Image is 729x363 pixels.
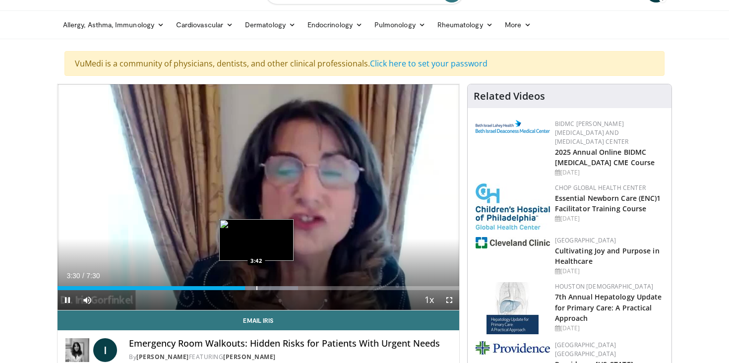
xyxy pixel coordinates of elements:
[239,15,302,35] a: Dermatology
[82,272,84,280] span: /
[439,290,459,310] button: Fullscreen
[58,290,77,310] button: Pause
[555,341,616,358] a: [GEOGRAPHIC_DATA] [GEOGRAPHIC_DATA]
[93,338,117,362] a: I
[555,193,661,213] a: Essential Newborn Care (ENC)1 Facilitator Training Course
[58,84,459,310] video-js: Video Player
[476,120,550,133] img: c96b19ec-a48b-46a9-9095-935f19585444.png.150x105_q85_autocrop_double_scale_upscale_version-0.2.png
[223,353,276,361] a: [PERSON_NAME]
[64,51,665,76] div: VuMedi is a community of physicians, dentists, and other clinical professionals.
[555,267,664,276] div: [DATE]
[555,214,664,223] div: [DATE]
[129,338,451,349] h4: Emergency Room Walkouts: Hidden Risks for Patients With Urgent Needs
[58,310,459,330] a: Email Iris
[65,338,89,362] img: Dr. Iris Gorfinkel
[302,15,368,35] a: Endocrinology
[57,15,170,35] a: Allergy, Asthma, Immunology
[476,183,550,230] img: 8fbf8b72-0f77-40e1-90f4-9648163fd298.jpg.150x105_q85_autocrop_double_scale_upscale_version-0.2.jpg
[86,272,100,280] span: 7:30
[219,219,294,261] img: image.jpeg
[129,353,451,362] div: By FEATURING
[66,272,80,280] span: 3:30
[555,147,655,167] a: 2025 Annual Online BIDMC [MEDICAL_DATA] CME Course
[476,341,550,355] img: 9aead070-c8c9-47a8-a231-d8565ac8732e.png.150x105_q85_autocrop_double_scale_upscale_version-0.2.jpg
[555,120,629,146] a: BIDMC [PERSON_NAME][MEDICAL_DATA] and [MEDICAL_DATA] Center
[555,236,616,244] a: [GEOGRAPHIC_DATA]
[555,324,664,333] div: [DATE]
[170,15,239,35] a: Cardiovascular
[474,90,545,102] h4: Related Videos
[431,15,499,35] a: Rheumatology
[555,183,646,192] a: CHOP Global Health Center
[486,282,539,334] img: 83b65fa9-3c25-403e-891e-c43026028dd2.jpg.150x105_q85_autocrop_double_scale_upscale_version-0.2.jpg
[136,353,189,361] a: [PERSON_NAME]
[77,290,97,310] button: Mute
[499,15,537,35] a: More
[555,246,660,266] a: Cultivating Joy and Purpose in Healthcare
[555,168,664,177] div: [DATE]
[420,290,439,310] button: Playback Rate
[370,58,487,69] a: Click here to set your password
[58,286,459,290] div: Progress Bar
[476,237,550,248] img: 1ef99228-8384-4f7a-af87-49a18d542794.png.150x105_q85_autocrop_double_scale_upscale_version-0.2.jpg
[555,282,653,291] a: Houston [DEMOGRAPHIC_DATA]
[555,292,662,322] a: 7th Annual Hepatology Update for Primary Care: A Practical Approach
[368,15,431,35] a: Pulmonology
